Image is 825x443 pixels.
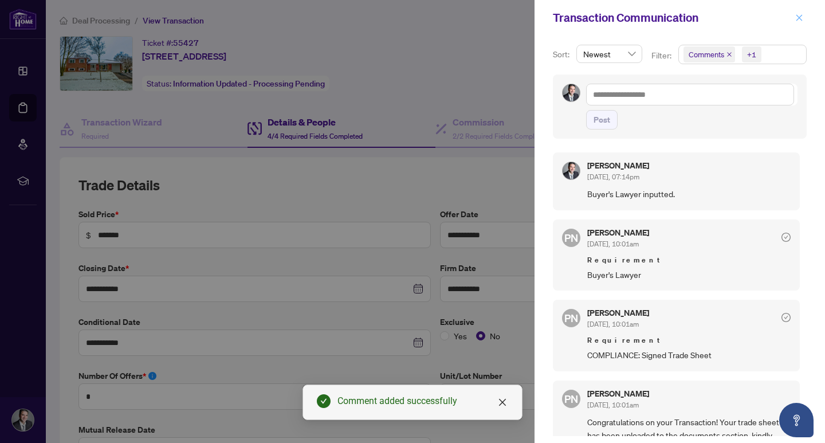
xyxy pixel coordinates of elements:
[587,162,649,170] h5: [PERSON_NAME]
[587,229,649,237] h5: [PERSON_NAME]
[587,309,649,317] h5: [PERSON_NAME]
[587,268,791,281] span: Buyer's Lawyer
[683,46,735,62] span: Comments
[779,403,814,437] button: Open asap
[553,48,572,61] p: Sort:
[587,320,639,328] span: [DATE], 10:01am
[563,84,580,101] img: Profile Icon
[689,49,724,60] span: Comments
[564,230,578,246] span: PN
[587,240,639,248] span: [DATE], 10:01am
[587,401,639,409] span: [DATE], 10:01am
[587,390,649,398] h5: [PERSON_NAME]
[587,254,791,266] span: Requirement
[587,335,791,346] span: Requirement
[498,398,507,407] span: close
[553,9,792,26] div: Transaction Communication
[317,394,331,408] span: check-circle
[587,348,791,362] span: COMPLIANCE: Signed Trade Sheet
[337,394,508,408] div: Comment added successfully
[586,110,618,130] button: Post
[563,162,580,179] img: Profile Icon
[781,313,791,322] span: check-circle
[583,45,635,62] span: Newest
[564,310,578,326] span: PN
[496,396,509,409] a: Close
[726,52,732,57] span: close
[587,173,639,181] span: [DATE], 07:14pm
[747,49,756,60] div: +1
[587,187,791,201] span: Buyer's Lawyer inputted.
[564,391,578,407] span: PN
[781,233,791,242] span: check-circle
[795,14,803,22] span: close
[651,49,673,62] p: Filter:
